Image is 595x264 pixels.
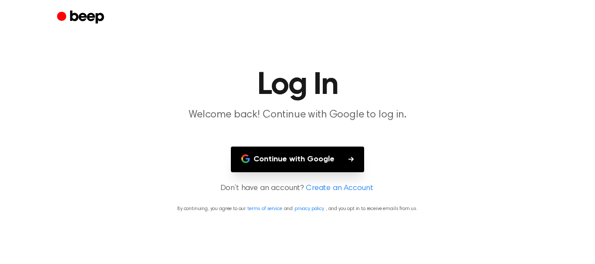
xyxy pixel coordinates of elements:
button: Continue with Google [231,147,364,172]
a: Create an Account [306,183,373,194]
p: By continuing, you agree to our and , and you opt in to receive emails from us. [10,205,585,213]
h1: Log In [74,70,521,101]
p: Welcome back! Continue with Google to log in. [130,108,465,122]
a: terms of service [247,206,282,211]
a: Beep [57,9,106,26]
p: Don’t have an account? [10,183,585,194]
a: privacy policy [294,206,324,211]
